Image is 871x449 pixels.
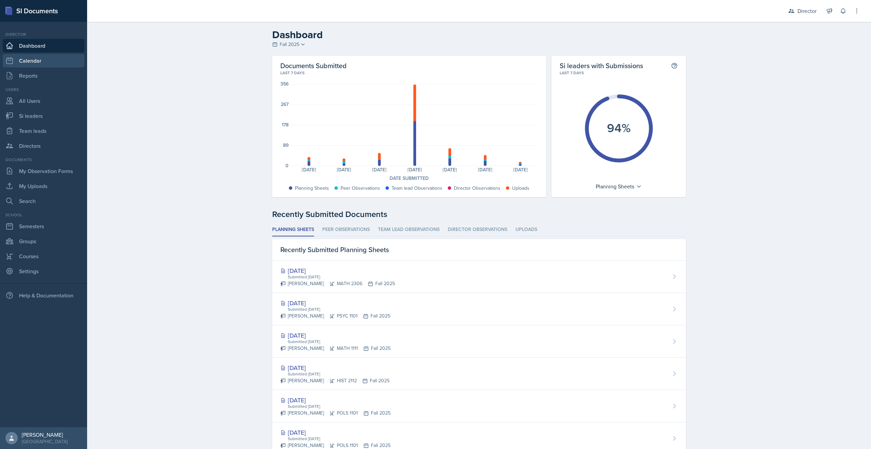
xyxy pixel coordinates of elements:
[22,431,68,438] div: [PERSON_NAME]
[280,363,390,372] div: [DATE]
[560,61,643,70] h2: Si leaders with Submissions
[280,442,391,449] div: [PERSON_NAME] POLS 1101 Fall 2025
[515,223,537,236] li: Uploads
[341,185,380,192] div: Peer Observations
[281,102,289,107] div: 267
[3,69,84,82] a: Reports
[503,167,538,172] div: [DATE]
[454,185,500,192] div: Director Observations
[280,377,390,384] div: [PERSON_NAME] HIST 2112 Fall 2025
[3,164,84,178] a: My Observation Forms
[287,403,391,409] div: Submitted [DATE]
[512,185,529,192] div: Uploads
[291,167,327,172] div: [DATE]
[280,331,391,340] div: [DATE]
[3,124,84,138] a: Team leads
[3,179,84,193] a: My Uploads
[3,139,84,153] a: Directors
[432,167,468,172] div: [DATE]
[272,261,686,293] a: [DATE] Submitted [DATE] [PERSON_NAME]MATH 2306Fall 2025
[272,293,686,325] a: [DATE] Submitted [DATE] [PERSON_NAME]PSYC 1101Fall 2025
[282,122,289,127] div: 178
[280,396,391,405] div: [DATE]
[280,41,299,48] span: Fall 2025
[3,54,84,67] a: Calendar
[272,29,686,41] h2: Dashboard
[272,239,686,261] div: Recently Submitted Planning Sheets
[3,249,84,263] a: Courses
[3,87,84,93] div: Users
[362,167,397,172] div: [DATE]
[280,280,395,287] div: [PERSON_NAME] MATH 2306 Fall 2025
[3,264,84,278] a: Settings
[3,212,84,218] div: School
[280,266,395,275] div: [DATE]
[280,175,538,182] div: Date Submitted
[397,167,432,172] div: [DATE]
[280,298,390,308] div: [DATE]
[560,70,678,76] div: Last 7 days
[3,234,84,248] a: Groups
[283,143,289,148] div: 89
[607,119,631,137] text: 94%
[467,167,503,172] div: [DATE]
[3,31,84,37] div: Director
[272,358,686,390] a: [DATE] Submitted [DATE] [PERSON_NAME]HIST 2112Fall 2025
[378,223,440,236] li: Team lead Observations
[295,185,329,192] div: Planning Sheets
[3,109,84,123] a: Si leaders
[798,7,817,15] div: Director
[327,167,362,172] div: [DATE]
[280,345,391,352] div: [PERSON_NAME] MATH 1111 Fall 2025
[280,81,289,86] div: 356
[272,390,686,422] a: [DATE] Submitted [DATE] [PERSON_NAME]POLS 1101Fall 2025
[287,371,390,377] div: Submitted [DATE]
[3,157,84,163] div: Documents
[322,223,370,236] li: Peer Observations
[3,289,84,302] div: Help & Documentation
[280,312,390,320] div: [PERSON_NAME] PSYC 1101 Fall 2025
[592,181,645,192] div: Planning Sheets
[448,223,507,236] li: Director Observations
[280,409,391,417] div: [PERSON_NAME] POLS 1101 Fall 2025
[3,219,84,233] a: Semesters
[272,208,686,220] div: Recently Submitted Documents
[3,39,84,52] a: Dashboard
[287,436,391,442] div: Submitted [DATE]
[287,339,391,345] div: Submitted [DATE]
[280,61,538,70] h2: Documents Submitted
[272,325,686,358] a: [DATE] Submitted [DATE] [PERSON_NAME]MATH 1111Fall 2025
[280,70,538,76] div: Last 7 days
[22,438,68,445] div: [GEOGRAPHIC_DATA]
[3,194,84,208] a: Search
[392,185,442,192] div: Team lead Observations
[3,94,84,108] a: All Users
[272,223,314,236] li: Planning Sheets
[280,428,391,437] div: [DATE]
[287,306,390,312] div: Submitted [DATE]
[287,274,395,280] div: Submitted [DATE]
[285,163,289,168] div: 0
